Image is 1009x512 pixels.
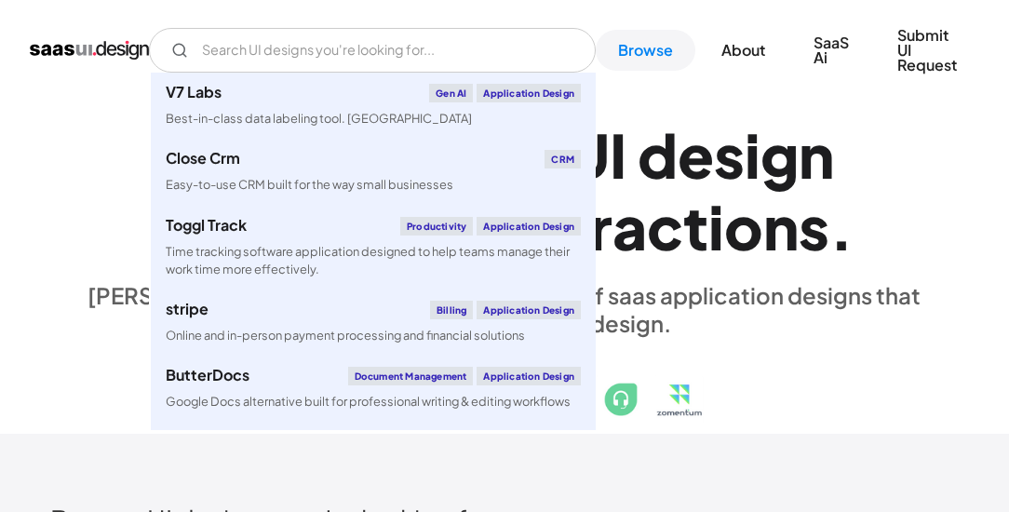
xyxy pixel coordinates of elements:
[151,206,596,290] a: Toggl TrackProductivityApplication DesignTime tracking software application designed to help team...
[610,119,626,191] div: I
[30,35,149,65] a: home
[477,217,581,236] div: Application Design
[430,301,473,319] div: Billing
[799,119,834,191] div: n
[477,301,581,319] div: Application Design
[151,73,596,139] a: V7 LabsGen AIApplication DesignBest-in-class data labeling tool. [GEOGRAPHIC_DATA]
[875,15,979,86] a: Submit UI Request
[678,119,714,191] div: e
[477,84,581,102] div: Application Design
[76,281,933,337] div: [PERSON_NAME] is a hand-picked collection of saas application designs that exhibit the best in cl...
[763,191,799,263] div: n
[708,191,724,263] div: i
[151,356,596,422] a: ButterDocsDocument ManagementApplication DesignGoogle Docs alternative built for professional wri...
[166,110,472,128] div: Best-in-class data labeling tool. [GEOGRAPHIC_DATA]
[151,422,596,505] a: klaviyoEmail MarketingApplication DesignCreate personalised customer experiences across email, SM...
[596,30,695,71] a: Browse
[166,85,222,100] div: V7 Labs
[166,368,249,383] div: ButterDocs
[683,191,708,263] div: t
[166,302,209,317] div: stripe
[612,191,647,263] div: a
[429,84,473,102] div: Gen AI
[699,30,787,71] a: About
[149,28,596,73] input: Search UI designs you're looking for...
[477,367,581,385] div: Application Design
[166,218,247,233] div: Toggl Track
[400,217,473,236] div: Productivity
[166,393,571,411] div: Google Docs alternative built for professional writing & editing workflows
[829,191,854,263] div: .
[166,327,525,344] div: Online and in-person payment processing and financial solutions
[647,191,683,263] div: c
[724,191,763,263] div: o
[745,119,760,191] div: i
[545,150,581,168] div: CRM
[799,191,829,263] div: s
[348,367,474,385] div: Document Management
[76,119,933,263] h1: Explore SaaS UI design patterns & interactions.
[638,119,678,191] div: d
[151,290,596,356] a: stripeBillingApplication DesignOnline and in-person payment processing and financial solutions
[166,243,581,278] div: Time tracking software application designed to help teams manage their work time more effectively.
[589,191,612,263] div: r
[166,151,240,166] div: Close Crm
[760,119,799,191] div: g
[166,176,453,194] div: Easy-to-use CRM built for the way small businesses
[791,22,871,78] a: SaaS Ai
[714,119,745,191] div: s
[149,28,596,73] form: Email Form
[151,139,596,205] a: Close CrmCRMEasy-to-use CRM built for the way small businesses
